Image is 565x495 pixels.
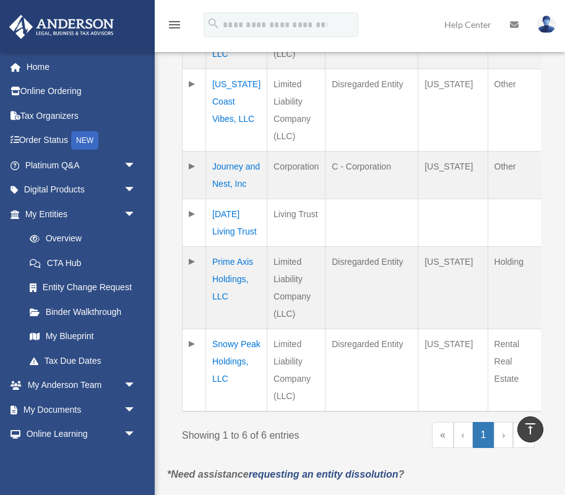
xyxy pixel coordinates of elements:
[517,416,543,442] a: vertical_align_top
[418,246,488,329] td: [US_STATE]
[17,226,142,251] a: Overview
[267,246,326,329] td: Limited Liability Company (LLC)
[513,422,535,448] a: Last
[206,151,267,199] td: Journey and Nest, Inc
[326,151,418,199] td: C - Corporation
[454,422,473,448] a: Previous
[182,422,349,444] div: Showing 1 to 6 of 6 entries
[9,79,155,104] a: Online Ordering
[537,15,556,33] img: User Pic
[17,324,149,349] a: My Blueprint
[206,329,267,411] td: Snowy Peak Holdings, LLC
[206,69,267,151] td: [US_STATE] Coast Vibes, LLC
[432,422,454,448] a: First
[6,15,118,39] img: Anderson Advisors Platinum Portal
[9,373,155,398] a: My Anderson Teamarrow_drop_down
[9,397,155,422] a: My Documentsarrow_drop_down
[167,469,404,480] em: *Need assistance ?
[267,199,326,246] td: Living Trust
[267,69,326,151] td: Limited Liability Company (LLC)
[71,131,98,150] div: NEW
[17,251,149,275] a: CTA Hub
[124,422,149,447] span: arrow_drop_down
[9,178,155,202] a: Digital Productsarrow_drop_down
[167,22,182,32] a: menu
[9,446,155,471] a: Billingarrow_drop_down
[207,17,220,30] i: search
[206,199,267,246] td: [DATE] Living Trust
[488,246,545,329] td: Holding
[124,153,149,178] span: arrow_drop_down
[17,299,149,324] a: Binder Walkthrough
[523,421,538,436] i: vertical_align_top
[206,246,267,329] td: Prime Axis Holdings, LLC
[9,103,155,128] a: Tax Organizers
[9,202,149,226] a: My Entitiesarrow_drop_down
[267,151,326,199] td: Corporation
[124,178,149,203] span: arrow_drop_down
[488,69,545,151] td: Other
[326,329,418,411] td: Disregarded Entity
[167,17,182,32] i: menu
[9,153,155,178] a: Platinum Q&Aarrow_drop_down
[249,469,399,480] a: requesting an entity dissolution
[9,54,155,79] a: Home
[488,151,545,199] td: Other
[326,69,418,151] td: Disregarded Entity
[267,329,326,411] td: Limited Liability Company (LLC)
[17,275,149,300] a: Entity Change Request
[124,202,149,227] span: arrow_drop_down
[473,422,494,448] a: 1
[418,329,488,411] td: [US_STATE]
[326,246,418,329] td: Disregarded Entity
[9,128,155,153] a: Order StatusNEW
[488,329,545,411] td: Rental Real Estate
[17,348,149,373] a: Tax Due Dates
[418,151,488,199] td: [US_STATE]
[124,397,149,423] span: arrow_drop_down
[494,422,513,448] a: Next
[124,373,149,398] span: arrow_drop_down
[418,69,488,151] td: [US_STATE]
[124,446,149,471] span: arrow_drop_down
[9,422,155,447] a: Online Learningarrow_drop_down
